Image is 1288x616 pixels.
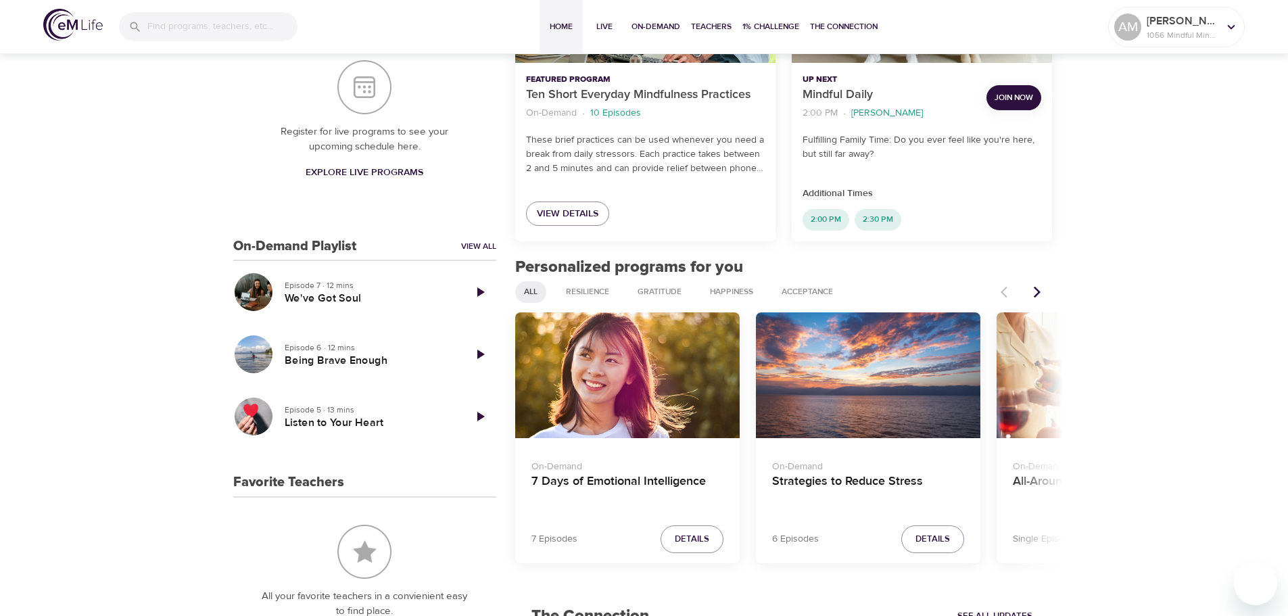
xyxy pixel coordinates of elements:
p: These brief practices can be used whenever you need a break from daily stressors. Each practice t... [526,133,765,176]
p: Fulfilling Family Time: Do you ever feel like you're here, but still far away? [803,133,1041,162]
p: Up Next [803,74,976,86]
button: All-Around Appreciation [997,312,1221,439]
iframe: Button to launch messaging window [1234,562,1277,605]
a: View Details [526,202,609,227]
h5: Being Brave Enough [285,354,453,368]
span: Details [915,531,950,547]
span: Gratitude [629,286,690,298]
a: View All [461,241,496,252]
p: 2:00 PM [803,106,838,120]
p: 6 Episodes [772,532,819,546]
nav: breadcrumb [526,104,765,122]
h4: All-Around Appreciation [1013,474,1205,506]
button: Details [901,525,964,553]
p: [PERSON_NAME] [851,106,923,120]
button: Strategies to Reduce Stress [756,312,980,439]
p: 7 Episodes [531,532,577,546]
div: All [515,281,546,303]
button: We've Got Soul [233,272,274,312]
button: Being Brave Enough [233,334,274,375]
a: Play Episode [464,338,496,371]
p: Featured Program [526,74,765,86]
p: 10 Episodes [590,106,641,120]
a: Explore Live Programs [300,160,429,185]
img: logo [43,9,103,41]
span: 2:30 PM [855,214,901,225]
div: 2:30 PM [855,209,901,231]
div: Gratitude [629,281,690,303]
div: Happiness [701,281,762,303]
span: All [516,286,546,298]
p: Mindful Daily [803,86,976,104]
input: Find programs, teachers, etc... [147,12,297,41]
h4: 7 Days of Emotional Intelligence [531,474,723,506]
img: Your Live Schedule [337,60,391,114]
span: Details [675,531,709,547]
span: Teachers [691,20,732,34]
span: View Details [537,206,598,222]
span: Live [588,20,621,34]
p: Additional Times [803,187,1041,201]
p: On-Demand [772,454,964,474]
span: Acceptance [773,286,841,298]
li: · [843,104,846,122]
p: On-Demand [526,106,577,120]
nav: breadcrumb [803,104,976,122]
h5: We've Got Soul [285,291,453,306]
img: Favorite Teachers [337,525,391,579]
h3: On-Demand Playlist [233,239,356,254]
span: Join Now [995,91,1033,105]
p: Single Episode [1013,532,1075,546]
a: Play Episode [464,400,496,433]
button: Listen to Your Heart [233,396,274,437]
span: 2:00 PM [803,214,849,225]
span: Resilience [558,286,617,298]
a: Play Episode [464,276,496,308]
p: Episode 7 · 12 mins [285,279,453,291]
h5: Listen to Your Heart [285,416,453,430]
p: [PERSON_NAME] [1147,13,1218,29]
p: 1056 Mindful Minutes [1147,29,1218,41]
p: Episode 5 · 13 mins [285,404,453,416]
div: Resilience [557,281,618,303]
span: Explore Live Programs [306,164,423,181]
span: Home [545,20,577,34]
div: Acceptance [773,281,842,303]
button: 7 Days of Emotional Intelligence [515,312,740,439]
span: The Connection [810,20,878,34]
button: Join Now [986,85,1041,110]
button: Next items [1022,277,1052,307]
div: AM [1114,14,1141,41]
div: 2:00 PM [803,209,849,231]
h4: Strategies to Reduce Stress [772,474,964,506]
p: Register for live programs to see your upcoming schedule here. [260,124,469,155]
span: On-Demand [631,20,680,34]
li: · [582,104,585,122]
span: 1% Challenge [742,20,799,34]
p: Ten Short Everyday Mindfulness Practices [526,86,765,104]
p: On-Demand [531,454,723,474]
p: Episode 6 · 12 mins [285,341,453,354]
h2: Personalized programs for you [515,258,1053,277]
button: Details [661,525,723,553]
span: Happiness [702,286,761,298]
p: On-Demand [1013,454,1205,474]
h3: Favorite Teachers [233,475,344,490]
